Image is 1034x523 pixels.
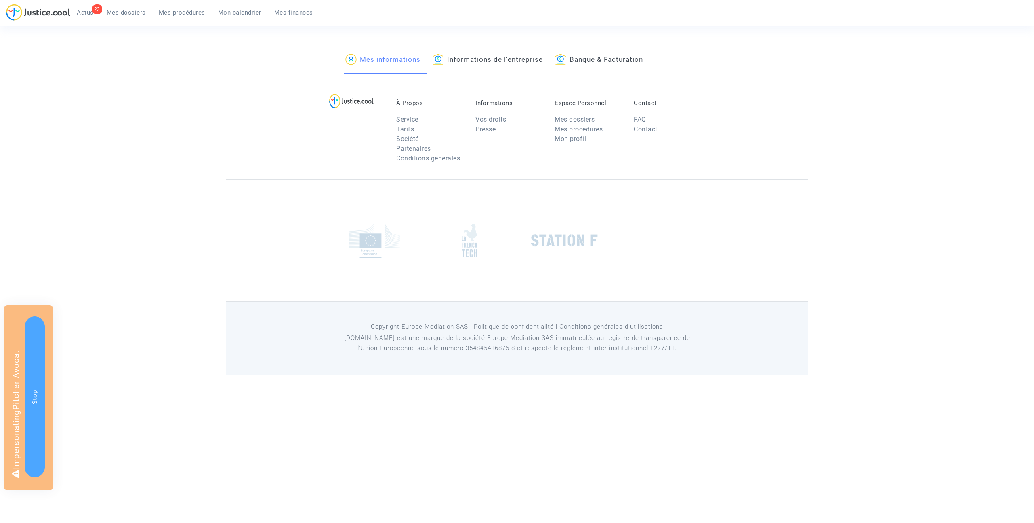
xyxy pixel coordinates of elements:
[70,6,100,19] a: 23Actus
[329,94,374,108] img: logo-lg.svg
[555,99,622,107] p: Espace Personnel
[396,99,463,107] p: À Propos
[396,125,414,133] a: Tarifs
[212,6,268,19] a: Mon calendrier
[268,6,319,19] a: Mes finances
[475,99,542,107] p: Informations
[4,305,53,490] div: Impersonating
[152,6,212,19] a: Mes procédures
[396,116,418,123] a: Service
[396,135,419,143] a: Société
[634,116,646,123] a: FAQ
[396,145,431,152] a: Partenaires
[634,99,701,107] p: Contact
[92,4,102,14] div: 23
[345,54,357,65] img: icon-passager.svg
[555,125,603,133] a: Mes procédures
[159,9,205,16] span: Mes procédures
[475,125,496,133] a: Presse
[100,6,152,19] a: Mes dossiers
[433,54,444,65] img: icon-banque.svg
[475,116,506,123] a: Vos droits
[349,223,400,258] img: europe_commision.png
[333,322,701,332] p: Copyright Europe Mediation SAS l Politique de confidentialité l Conditions générales d’utilisa...
[555,116,595,123] a: Mes dossiers
[274,9,313,16] span: Mes finances
[77,9,94,16] span: Actus
[531,234,598,247] img: stationf.png
[433,46,543,74] a: Informations de l'entreprise
[218,9,261,16] span: Mon calendrier
[555,135,586,143] a: Mon profil
[6,4,70,21] img: jc-logo.svg
[345,46,420,74] a: Mes informations
[462,224,477,258] img: french_tech.png
[555,46,643,74] a: Banque & Facturation
[396,154,460,162] a: Conditions générales
[107,9,146,16] span: Mes dossiers
[634,125,658,133] a: Contact
[333,333,701,353] p: [DOMAIN_NAME] est une marque de la société Europe Mediation SAS immatriculée au registre de tr...
[555,54,566,65] img: icon-banque.svg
